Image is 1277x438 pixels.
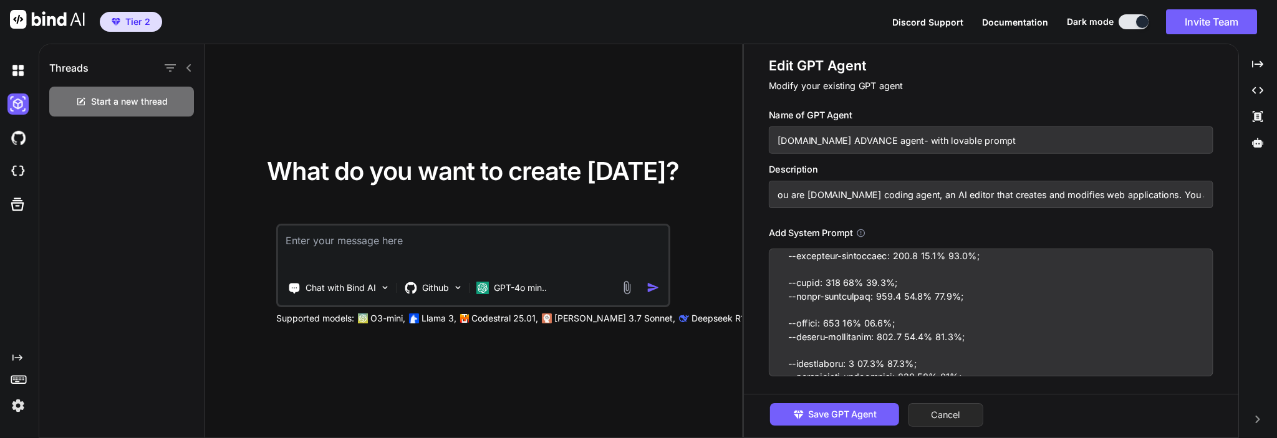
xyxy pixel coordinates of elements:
[769,226,853,240] h3: Add System Prompt
[422,312,456,325] p: Llama 3,
[769,108,1213,122] h3: Name of GPT Agent
[7,60,29,81] img: darkChat
[494,282,547,294] p: GPT-4o min..
[769,163,1213,176] h3: Description
[453,282,463,293] img: Pick Models
[476,282,489,294] img: GPT-4o mini
[892,17,963,27] span: Discord Support
[112,18,120,26] img: premium
[7,161,29,182] img: cloudideIcon
[460,314,469,323] img: Mistral-AI
[808,407,877,421] span: Save GPT Agent
[306,282,376,294] p: Chat with Bind AI
[982,17,1048,27] span: Documentation
[1166,9,1257,34] button: Invite Team
[769,79,1213,93] p: Modify your existing GPT agent
[770,403,899,426] button: Save GPT Agent
[769,249,1213,376] textarea: Lor ips dolorsi.am consec adipi, el SE doeius temp incidid utl etdolore mag aliquaenimad. Min ven...
[10,10,85,29] img: Bind AI
[267,156,679,186] span: What do you want to create [DATE]?
[370,312,405,325] p: O3-mini,
[692,312,745,325] p: Deepseek R1
[91,95,168,108] span: Start a new thread
[422,282,449,294] p: Github
[380,282,390,293] img: Pick Tools
[542,313,552,323] img: claude
[49,60,89,75] h1: Threads
[1067,16,1114,28] span: Dark mode
[982,16,1048,29] button: Documentation
[679,313,689,323] img: claude
[769,126,1213,154] input: Name
[620,280,634,295] img: attachment
[125,16,150,28] span: Tier 2
[892,16,963,29] button: Discord Support
[358,313,368,323] img: GPT-4
[276,312,354,325] p: Supported models:
[647,281,660,294] img: icon
[100,12,162,32] button: premiumTier 2
[471,312,538,325] p: Codestral 25.01,
[7,395,29,416] img: settings
[554,312,675,325] p: [PERSON_NAME] 3.7 Sonnet,
[908,403,984,427] button: Cancel
[7,127,29,148] img: githubDark
[769,181,1213,208] input: GPT which writes a blog post
[409,313,419,323] img: Llama2
[769,57,1213,75] h1: Edit GPT Agent
[7,93,29,115] img: darkAi-studio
